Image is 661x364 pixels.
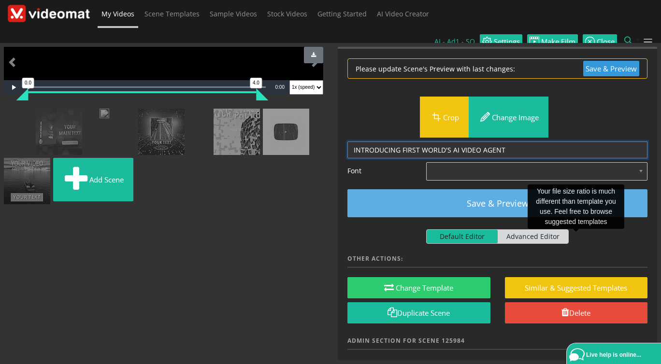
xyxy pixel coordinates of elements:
span: Default Editor [427,230,498,243]
button: similar & suggested templates [505,277,648,299]
div: Your file size ratio is much different than template you use. Feel free to browse suggested templ... [528,184,624,229]
button: Change Template [347,277,490,299]
a: Live help is online... [569,346,661,364]
button: Play [4,80,23,95]
span: Sample Videos [210,9,257,18]
h4: Other actions: [347,255,647,267]
span: Make Film [539,38,575,45]
div: Video Player [4,47,323,80]
span: Settings [492,38,520,45]
button: Crop [420,97,469,138]
div: 0.0 [22,78,34,88]
span: Live help is online... [586,351,641,358]
span: Scene Templates [144,9,200,18]
a: Make Film [527,34,578,49]
button: Save & Preview [347,189,647,217]
span: Close [595,38,615,45]
textarea: START YOU FREE TRIAL NOW [347,141,647,158]
button: Save & Preview [583,61,639,77]
div: Please update Scene's Preview with last changes: [347,58,647,79]
div: Progress Bar [28,86,266,88]
span: 0:00 [275,84,285,90]
h4: Admin section for scene 125984 [347,337,647,350]
label: Font [340,162,419,181]
a: Duplicate Scene [347,302,490,324]
a: Close [583,34,617,49]
span: Getting Started [317,9,367,18]
span: AI Video Creator [377,9,429,18]
button: Download Preview Admin Only [304,47,323,63]
div: 4.0 [250,78,262,88]
button: Add scene [53,158,133,201]
img: index.php [347,97,420,138]
button: Change image [469,97,548,138]
span: My Videos [101,9,134,18]
span: Stock Videos [267,9,307,18]
span: [PERSON_NAME] Sans All Languages [436,166,620,177]
li: AI - Ad1 - SQ [434,28,480,55]
span: Advanced Editor [498,230,569,243]
a: Delete [505,302,648,324]
img: Theme-Logo [8,5,90,23]
a: Settings [480,34,522,49]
